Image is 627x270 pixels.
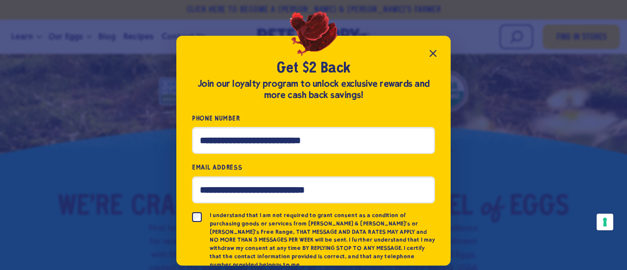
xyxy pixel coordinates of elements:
input: I understand that I am not required to grant consent as a condition of purchasing goods or servic... [192,212,202,222]
label: Email Address [192,162,435,173]
button: Close popup [423,44,443,63]
h2: Get $2 Back [192,59,435,78]
p: I understand that I am not required to grant consent as a condition of purchasing goods or servic... [210,211,435,269]
div: Join our loyalty program to unlock exclusive rewards and more cash back savings! [192,78,435,101]
label: Phone Number [192,113,435,124]
button: Your consent preferences for tracking technologies [597,214,613,230]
